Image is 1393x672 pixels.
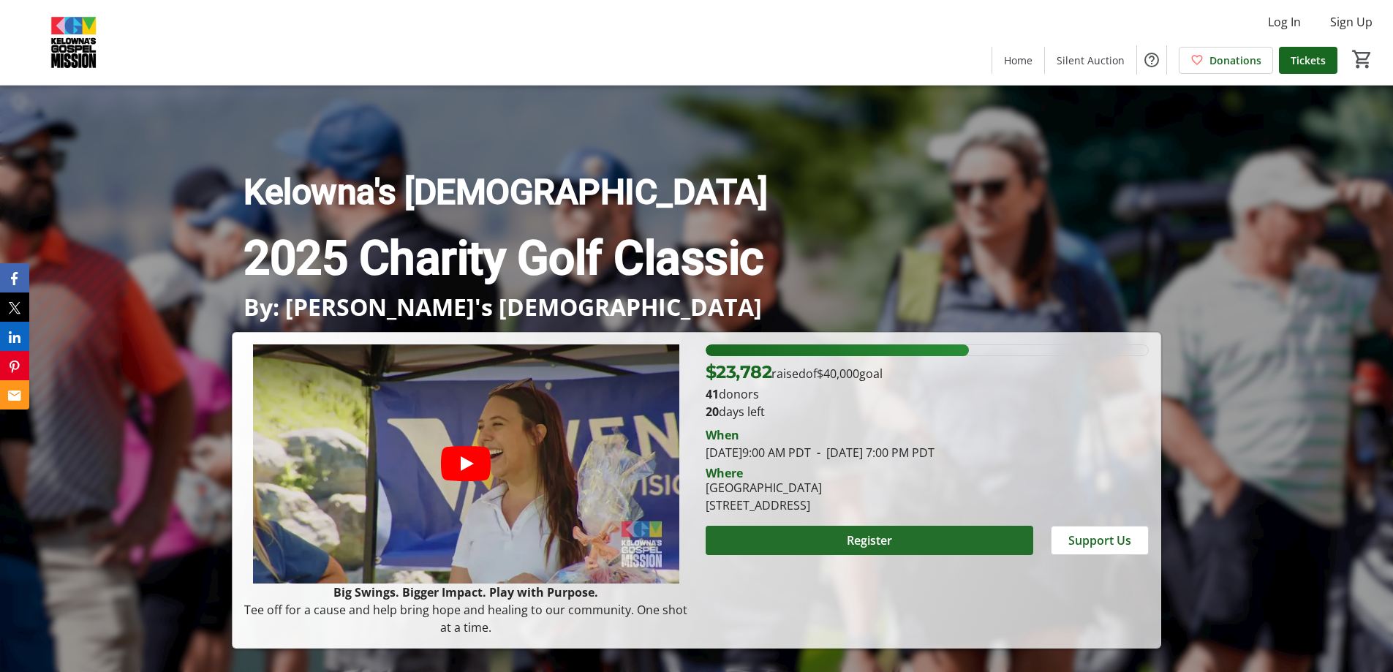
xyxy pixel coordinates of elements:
[706,497,822,514] div: [STREET_ADDRESS]
[817,366,859,382] span: $40,000
[811,445,935,461] span: [DATE] 7:00 PM PDT
[706,404,719,420] span: 20
[1291,53,1326,68] span: Tickets
[811,445,826,461] span: -
[333,584,598,600] strong: Big Swings. Bigger Impact. Play with Purpose.
[1179,47,1273,74] a: Donations
[706,385,1149,403] p: donors
[1279,47,1337,74] a: Tickets
[1057,53,1125,68] span: Silent Auction
[1268,13,1301,31] span: Log In
[244,601,687,636] p: Tee off for a cause and help bring hope and healing to our community. One shot at a time.
[706,361,772,382] span: $23,782
[1004,53,1033,68] span: Home
[706,426,739,444] div: When
[1349,46,1375,72] button: Cart
[706,445,811,461] span: [DATE] 9:00 AM PDT
[706,479,822,497] div: [GEOGRAPHIC_DATA]
[706,403,1149,420] p: days left
[1209,53,1261,68] span: Donations
[1256,10,1313,34] button: Log In
[847,532,892,549] span: Register
[992,47,1044,74] a: Home
[706,344,1149,356] div: 59.455000000000005% of fundraising goal reached
[441,446,491,481] button: Play video
[244,171,767,213] strong: Kelowna's [DEMOGRAPHIC_DATA]
[706,467,743,479] div: Where
[1330,13,1373,31] span: Sign Up
[1068,532,1131,549] span: Support Us
[244,231,763,286] strong: 2025 Charity Golf Classic
[9,6,139,79] img: Kelowna's Gospel Mission's Logo
[1045,47,1136,74] a: Silent Auction
[706,386,719,402] b: 41
[706,359,883,385] p: raised of goal
[244,294,1149,320] p: By: [PERSON_NAME]'s [DEMOGRAPHIC_DATA]
[1051,526,1149,555] button: Support Us
[1137,45,1166,75] button: Help
[706,526,1033,555] button: Register
[1318,10,1384,34] button: Sign Up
